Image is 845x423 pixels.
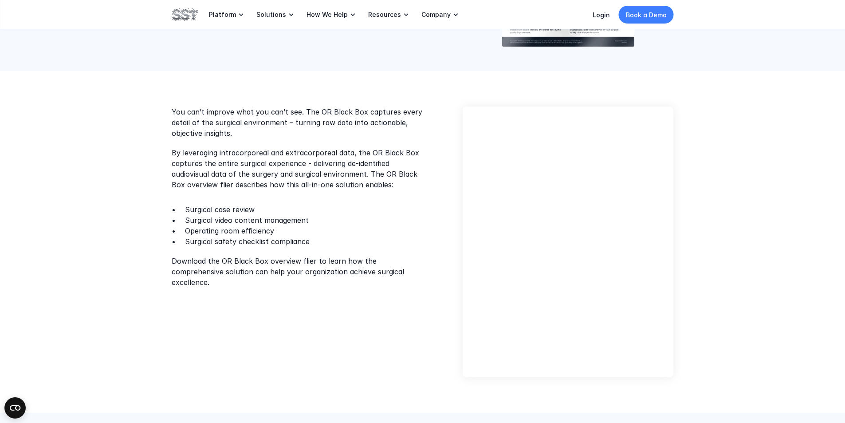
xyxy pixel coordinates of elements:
[185,204,428,215] p: Surgical case review
[619,6,674,24] a: Book a Demo
[172,147,428,190] p: By leveraging intracorporeal and extracorporeal data, the OR Black Box captures the entire surgic...
[185,215,428,225] p: Surgical video content management
[368,11,401,19] p: Resources
[593,11,610,19] a: Login
[172,7,198,22] img: SST logo
[421,11,451,19] p: Company
[307,11,348,19] p: How We Help
[172,256,428,288] p: Download the OR Black Box overview flier to learn how the comprehensive solution can help your or...
[209,11,236,19] p: Platform
[256,11,286,19] p: Solutions
[172,107,428,138] p: You can’t improve what you can’t see. The OR Black Box captures every detail of the surgical envi...
[185,236,428,247] p: Surgical safety checklist compliance
[185,225,428,236] p: Operating room efficiency
[4,397,26,419] button: Open CMP widget
[626,10,667,20] p: Book a Demo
